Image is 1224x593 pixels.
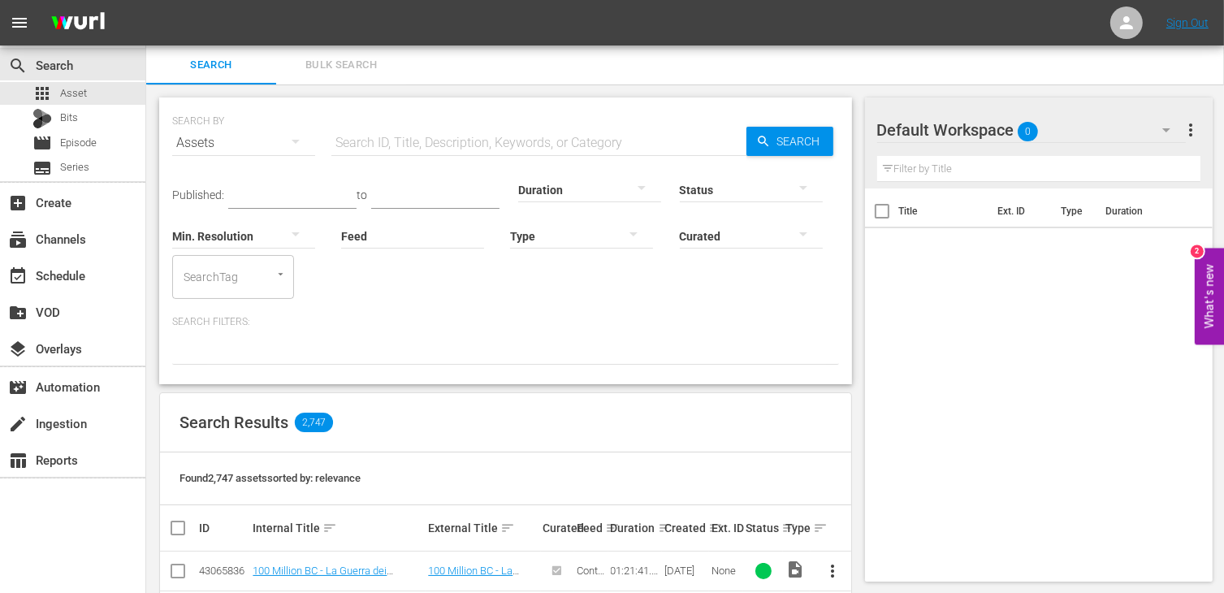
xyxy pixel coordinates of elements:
[179,413,288,432] span: Search Results
[1018,115,1038,149] span: 0
[781,521,796,535] span: sort
[357,188,367,201] span: to
[8,378,28,397] span: Automation
[32,84,52,103] span: Asset
[1195,249,1224,345] button: Open Feedback Widget
[32,133,52,153] span: Episode
[322,521,337,535] span: sort
[8,266,28,286] span: Schedule
[785,560,805,579] span: Video
[1051,188,1096,234] th: Type
[813,552,852,591] button: more_vert
[172,188,224,201] span: Published:
[199,565,248,577] div: 43065836
[577,518,606,538] div: Feed
[39,4,117,42] img: ans4CAIJ8jUAAAAAAAAAAAAAAAAAAAAAAAAgQb4GAAAAAAAAAAAAAAAAAAAAAAAAJMjXAAAAAAAAAAAAAAAAAAAAAAAAgAT5G...
[32,109,52,128] div: Bits
[823,561,842,581] span: more_vert
[253,518,423,538] div: Internal Title
[500,521,515,535] span: sort
[611,565,660,577] div: 01:21:41.640
[428,518,538,538] div: External Title
[10,13,29,32] span: menu
[605,521,620,535] span: sort
[273,266,288,282] button: Open
[771,127,833,156] span: Search
[60,110,78,126] span: Bits
[577,565,604,589] span: Content
[1096,188,1193,234] th: Duration
[785,518,807,538] div: Type
[286,56,396,75] span: Bulk Search
[664,565,707,577] div: [DATE]
[172,120,315,166] div: Assets
[8,303,28,322] span: VOD
[156,56,266,75] span: Search
[899,188,988,234] th: Title
[711,522,741,535] div: Ext. ID
[658,521,673,535] span: sort
[746,518,781,538] div: Status
[199,522,248,535] div: ID
[543,522,573,535] div: Curated
[1166,16,1209,29] a: Sign Out
[664,518,707,538] div: Created
[179,472,361,484] span: Found 2,747 assets sorted by: relevance
[8,340,28,359] span: Overlays
[60,85,87,102] span: Asset
[877,107,1187,153] div: Default Workspace
[1181,120,1200,140] span: more_vert
[295,413,333,432] span: 2,747
[8,56,28,76] span: Search
[8,414,28,434] span: Ingestion
[8,230,28,249] span: Channels
[708,521,723,535] span: sort
[253,565,393,589] a: 100 Million BC - La Guerra dei Dinosauri
[1181,110,1200,149] button: more_vert
[611,518,660,538] div: Duration
[32,158,52,178] span: Series
[1191,245,1204,258] div: 2
[60,159,89,175] span: Series
[746,127,833,156] button: Search
[172,315,839,329] p: Search Filters:
[60,135,97,151] span: Episode
[711,565,741,577] div: None
[8,193,28,213] span: Create
[988,188,1052,234] th: Ext. ID
[8,451,28,470] span: Reports
[428,565,521,589] a: 100 Million BC - La Guerra dei Dinosauri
